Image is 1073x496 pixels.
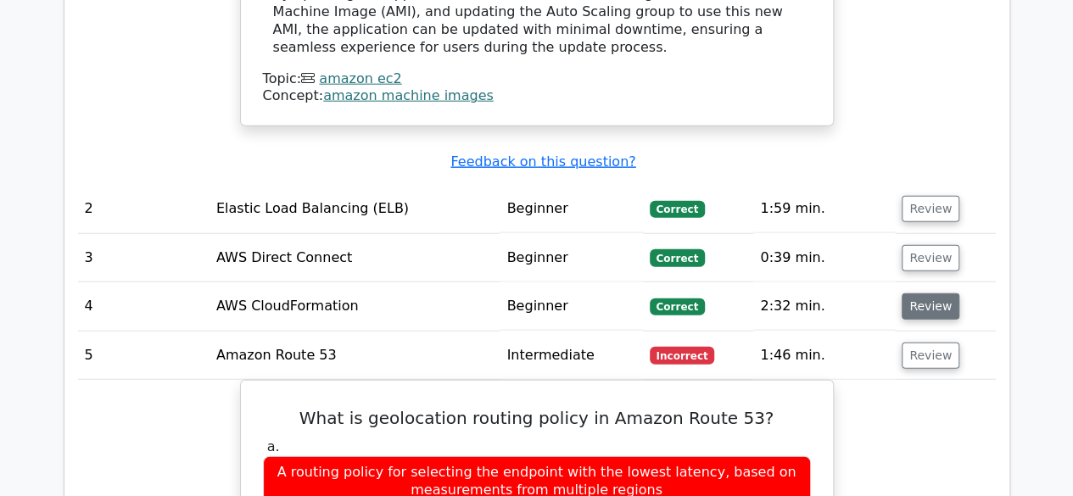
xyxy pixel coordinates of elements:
h5: What is geolocation routing policy in Amazon Route 53? [261,408,813,428]
span: Correct [650,201,705,218]
div: Concept: [263,87,811,105]
span: Incorrect [650,347,715,364]
button: Review [902,343,959,369]
td: Elastic Load Balancing (ELB) [210,185,500,233]
a: Feedback on this question? [450,153,635,170]
td: 2 [78,185,210,233]
td: Amazon Route 53 [210,332,500,380]
td: 2:32 min. [753,282,895,331]
td: Beginner [500,234,642,282]
a: amazon ec2 [319,70,401,86]
td: AWS CloudFormation [210,282,500,331]
span: Correct [650,249,705,266]
td: 1:59 min. [753,185,895,233]
td: Intermediate [500,332,642,380]
span: a. [267,438,280,454]
button: Review [902,293,959,320]
td: Beginner [500,185,642,233]
a: amazon machine images [323,87,494,103]
button: Review [902,245,959,271]
td: 1:46 min. [753,332,895,380]
td: AWS Direct Connect [210,234,500,282]
button: Review [902,196,959,222]
td: Beginner [500,282,642,331]
td: 0:39 min. [753,234,895,282]
td: 5 [78,332,210,380]
td: 3 [78,234,210,282]
div: Topic: [263,70,811,88]
span: Correct [650,298,705,315]
td: 4 [78,282,210,331]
